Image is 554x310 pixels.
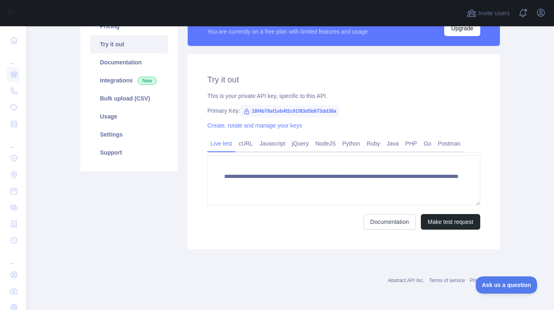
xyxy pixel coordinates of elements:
a: Java [384,137,402,150]
div: You are currently on a free plan with limited features and usage [207,27,368,36]
a: Javascript [256,137,288,150]
span: New [138,77,157,85]
span: 18f4b78af1eb4f2c91f83d5b673dd38a [240,105,340,117]
a: Python [339,137,363,150]
div: Primary Key: [207,107,480,115]
a: NodeJS [312,137,339,150]
a: Ruby [363,137,384,150]
a: Support [90,144,168,162]
button: Make test request [421,214,480,230]
button: Invite users [465,7,511,20]
a: Create, rotate and manage your keys [207,122,302,129]
a: Live test [207,137,235,150]
a: Abstract API Inc. [388,278,425,283]
a: cURL [235,137,256,150]
a: Documentation [363,214,416,230]
a: Privacy policy [470,278,500,283]
a: Usage [90,107,168,125]
div: ... [7,49,20,66]
a: Bulk upload (CSV) [90,89,168,107]
iframe: Toggle Customer Support [476,276,538,294]
h2: Try it out [207,74,480,85]
a: PHP [402,137,420,150]
a: Postman [435,137,464,150]
a: Documentation [90,53,168,71]
a: Go [420,137,435,150]
a: Pricing [90,17,168,35]
div: This is your private API key, specific to this API. [207,92,480,100]
button: Upgrade [444,21,480,36]
a: Integrations New [90,71,168,89]
span: Invite users [478,9,510,18]
a: jQuery [288,137,312,150]
div: ... [7,249,20,266]
a: Try it out [90,35,168,53]
a: Terms of service [429,278,465,283]
a: Settings [90,125,168,144]
div: ... [7,133,20,149]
